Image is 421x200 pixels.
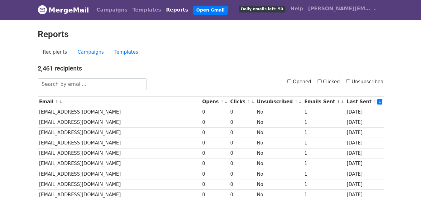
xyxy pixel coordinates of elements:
td: [EMAIL_ADDRESS][DOMAIN_NAME] [38,148,201,159]
td: 0 [201,107,229,117]
label: Clicked [318,78,340,85]
td: 0 [201,148,229,159]
td: [DATE] [345,138,384,148]
a: Recipients [38,46,73,59]
td: 0 [229,189,256,200]
td: No [256,169,303,179]
img: MergeMail logo [38,5,47,14]
a: ↑ [247,100,251,104]
a: [PERSON_NAME][EMAIL_ADDRESS][DOMAIN_NAME] [306,2,379,17]
td: 0 [229,159,256,169]
th: Emails Sent [303,97,345,107]
th: Last Sent [345,97,384,107]
td: [EMAIL_ADDRESS][DOMAIN_NAME] [38,169,201,179]
a: ↑ [373,100,377,104]
a: ↓ [299,100,302,104]
td: 1 [303,148,345,159]
td: 0 [201,128,229,138]
td: [DATE] [345,117,384,128]
td: [DATE] [345,107,384,117]
td: 1 [303,189,345,200]
td: No [256,179,303,189]
a: Open Gmail [193,6,228,15]
td: No [256,148,303,159]
td: No [256,189,303,200]
td: 0 [201,189,229,200]
td: 0 [201,169,229,179]
td: [EMAIL_ADDRESS][DOMAIN_NAME] [38,159,201,169]
a: Help [288,2,306,15]
input: Search by email... [38,78,147,90]
a: Daily emails left: 50 [236,2,288,15]
a: ↑ [220,100,224,104]
td: 0 [229,107,256,117]
a: ↑ [337,100,340,104]
a: ↑ [55,100,59,104]
h2: Reports [38,29,384,40]
th: Email [38,97,201,107]
a: ↓ [377,99,382,105]
td: [DATE] [345,179,384,189]
td: 0 [229,169,256,179]
th: Opens [201,97,229,107]
td: No [256,107,303,117]
td: 0 [201,159,229,169]
td: 0 [229,138,256,148]
td: 1 [303,179,345,189]
a: ↓ [251,100,255,104]
a: Templates [109,46,143,59]
a: Reports [164,4,191,16]
label: Opened [287,78,311,85]
td: [DATE] [345,169,384,179]
td: 1 [303,138,345,148]
td: No [256,128,303,138]
a: MergeMail [38,3,89,17]
td: No [256,117,303,128]
td: 1 [303,117,345,128]
span: Daily emails left: 50 [239,6,285,12]
td: [EMAIL_ADDRESS][DOMAIN_NAME] [38,128,201,138]
a: ↓ [341,100,344,104]
td: 0 [229,128,256,138]
a: Templates [130,4,164,16]
label: Unsubscribed [346,78,384,85]
td: 1 [303,128,345,138]
td: [EMAIL_ADDRESS][DOMAIN_NAME] [38,107,201,117]
td: 1 [303,107,345,117]
input: Clicked [318,79,322,83]
td: [EMAIL_ADDRESS][DOMAIN_NAME] [38,179,201,189]
a: ↓ [59,100,63,104]
td: [DATE] [345,159,384,169]
td: [EMAIL_ADDRESS][DOMAIN_NAME] [38,189,201,200]
a: ↓ [224,100,228,104]
th: Clicks [229,97,256,107]
td: 0 [229,148,256,159]
h4: 2,461 recipients [38,65,384,72]
input: Opened [287,79,291,83]
td: No [256,138,303,148]
td: 0 [229,117,256,128]
td: [DATE] [345,189,384,200]
a: Campaigns [94,4,130,16]
input: Unsubscribed [346,79,350,83]
th: Unsubscribed [256,97,303,107]
td: [EMAIL_ADDRESS][DOMAIN_NAME] [38,138,201,148]
td: 0 [201,138,229,148]
a: ↑ [294,100,298,104]
span: [PERSON_NAME][EMAIL_ADDRESS][DOMAIN_NAME] [308,5,371,12]
td: 1 [303,169,345,179]
td: 0 [229,179,256,189]
td: No [256,159,303,169]
td: 0 [201,117,229,128]
td: 0 [201,179,229,189]
td: [DATE] [345,148,384,159]
td: [DATE] [345,128,384,138]
td: [EMAIL_ADDRESS][DOMAIN_NAME] [38,117,201,128]
a: Campaigns [72,46,109,59]
td: 1 [303,159,345,169]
